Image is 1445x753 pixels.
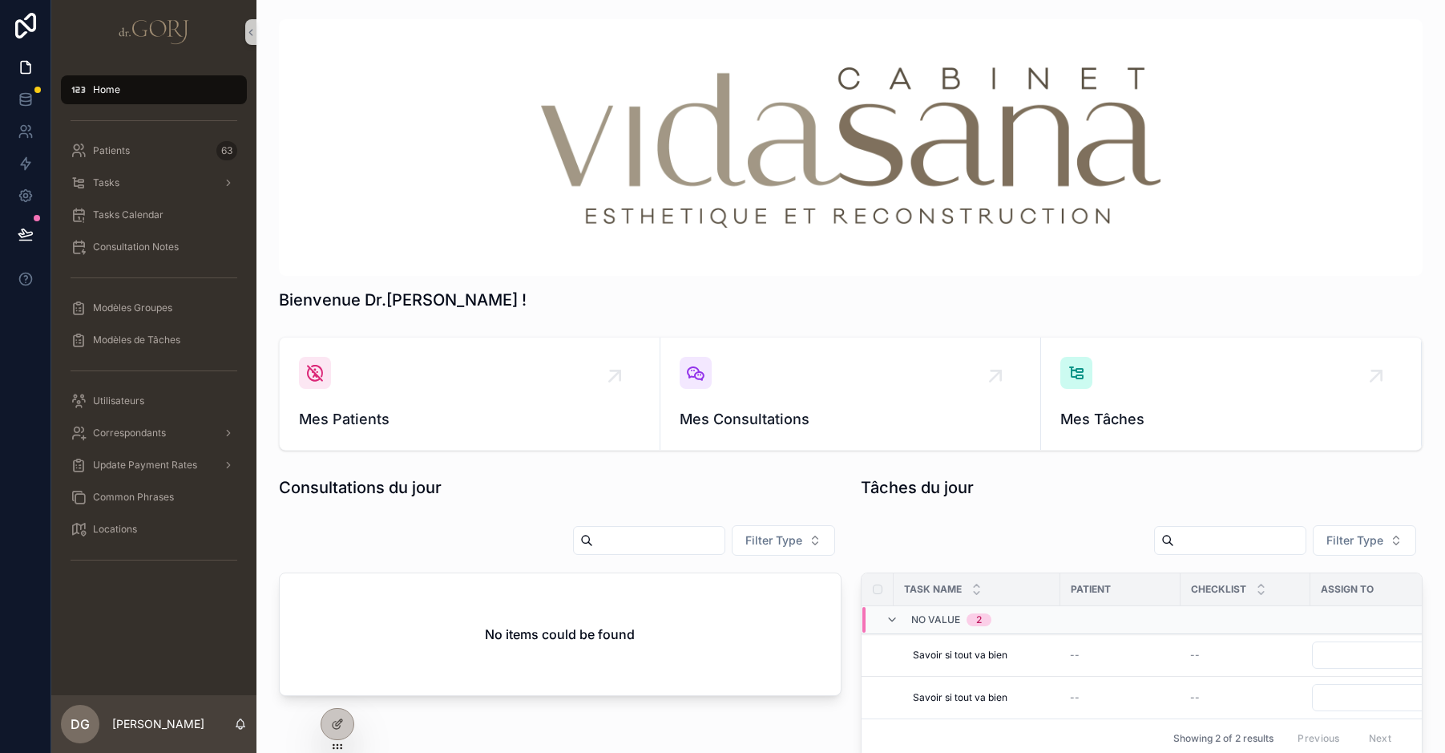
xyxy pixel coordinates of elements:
[680,408,1021,431] span: Mes Consultations
[279,476,442,499] h1: Consultations du jour
[1321,583,1374,596] span: Assign to
[976,613,982,626] div: 2
[660,338,1041,450] a: Mes Consultations
[913,691,1051,704] a: Savoir si tout va bien
[71,715,90,734] span: DG
[1071,583,1111,596] span: Patient
[61,387,247,415] a: Utilisateurs
[93,427,166,439] span: Correspondants
[61,326,247,354] a: Modèles de Tâches
[1191,583,1246,596] span: Checklist
[1190,691,1301,704] a: --
[1070,649,1171,662] a: --
[93,523,137,536] span: Locations
[904,583,962,596] span: Task Name
[299,408,640,431] span: Mes Patients
[61,294,247,322] a: Modèles Groupes
[93,459,197,472] span: Update Payment Rates
[118,19,191,45] img: App logo
[61,451,247,480] a: Update Payment Rates
[279,289,527,311] h1: Bienvenue Dr.[PERSON_NAME] !
[61,136,247,165] a: Patients63
[1173,732,1273,745] span: Showing 2 of 2 results
[93,176,119,189] span: Tasks
[93,395,144,407] span: Utilisateurs
[61,200,247,229] a: Tasks Calendar
[93,334,180,346] span: Modèles de Tâches
[1070,691,1171,704] a: --
[485,625,635,644] h2: No items could be found
[93,302,172,314] span: Modèles Groupes
[1326,532,1383,549] span: Filter Type
[61,233,247,261] a: Consultation Notes
[61,168,247,197] a: Tasks
[280,338,660,450] a: Mes Patients
[1041,338,1422,450] a: Mes Tâches
[61,515,247,544] a: Locations
[913,691,1007,704] span: Savoir si tout va bien
[1190,649,1301,662] a: --
[745,532,802,549] span: Filter Type
[112,716,204,732] p: [PERSON_NAME]
[1060,408,1402,431] span: Mes Tâches
[93,208,163,221] span: Tasks Calendar
[913,649,1007,662] span: Savoir si tout va bien
[1070,649,1080,662] span: --
[61,419,247,447] a: Correspondants
[1070,691,1080,704] span: --
[1190,691,1200,704] span: --
[93,491,174,504] span: Common Phrases
[61,75,247,104] a: Home
[1190,649,1200,662] span: --
[61,483,247,512] a: Common Phrases
[861,476,974,499] h1: Tâches du jour
[93,241,179,253] span: Consultation Notes
[51,64,256,593] div: scrollable content
[216,141,237,160] div: 63
[732,525,835,556] button: Select Button
[1313,525,1416,556] button: Select Button
[911,613,960,626] span: No value
[913,649,1051,662] a: Savoir si tout va bien
[93,144,130,157] span: Patients
[93,83,120,96] span: Home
